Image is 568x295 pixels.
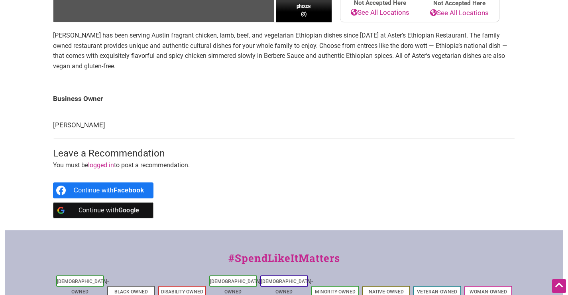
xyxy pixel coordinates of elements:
div: Scroll Back to Top [552,279,566,293]
a: Woman-Owned [470,289,507,295]
p: You must be to post a recommendation. [53,160,515,170]
div: Continue with [74,182,144,198]
a: [DEMOGRAPHIC_DATA]-Owned [57,279,109,295]
div: Continue with [74,202,144,218]
a: [DEMOGRAPHIC_DATA]-Owned [210,279,262,295]
a: See All Locations [340,8,420,18]
a: Continue with <b>Google</b> [53,202,154,218]
a: Disability-Owned [161,289,203,295]
a: Continue with <b>Facebook</b> [53,182,154,198]
h3: Leave a Recommendation [53,147,515,160]
a: [DEMOGRAPHIC_DATA]-Owned [261,279,313,295]
div: #SpendLikeItMatters [5,250,563,274]
td: [PERSON_NAME] [53,112,515,139]
b: Google [118,206,140,214]
a: Minority-Owned [315,289,356,295]
a: Veteran-Owned [417,289,457,295]
a: Black-Owned [114,289,148,295]
td: Business Owner [53,86,515,112]
a: Native-Owned [369,289,404,295]
b: Facebook [114,187,144,194]
a: logged in [88,161,114,169]
p: [PERSON_NAME] has been serving Austin fragrant chicken, lamb, beef, and vegetarian Ethiopian dish... [53,30,515,71]
a: See All Locations [420,8,499,18]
